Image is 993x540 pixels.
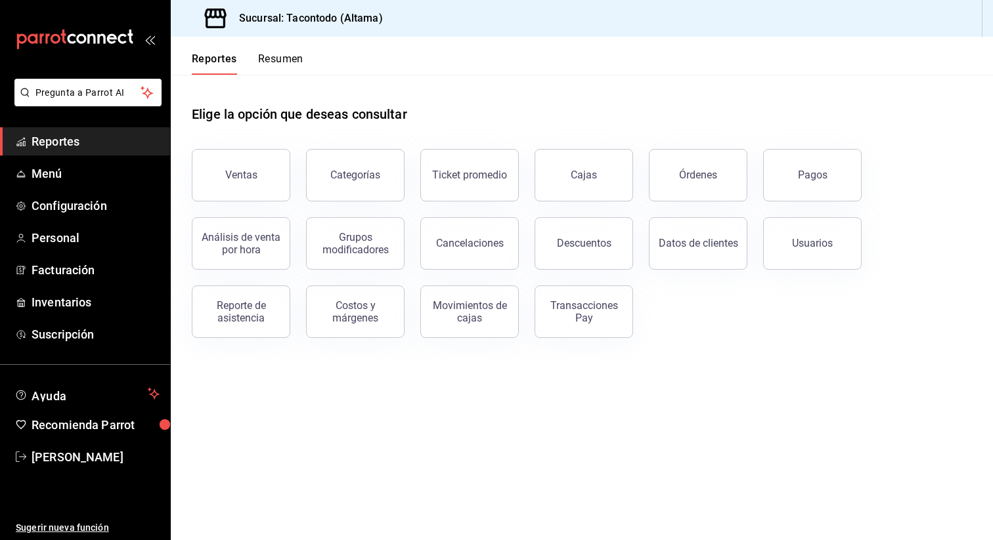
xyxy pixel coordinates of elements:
[200,231,282,256] div: Análisis de venta por hora
[32,261,160,279] span: Facturación
[436,237,504,249] div: Cancelaciones
[225,169,257,181] div: Ventas
[258,52,303,75] button: Resumen
[192,52,303,75] div: navigation tabs
[649,217,747,270] button: Datos de clientes
[432,169,507,181] div: Ticket promedio
[659,237,738,249] div: Datos de clientes
[315,299,396,324] div: Costos y márgenes
[32,293,160,311] span: Inventarios
[571,169,597,181] div: Cajas
[543,299,625,324] div: Transacciones Pay
[798,169,827,181] div: Pagos
[35,86,141,100] span: Pregunta a Parrot AI
[192,285,290,338] button: Reporte de asistencia
[535,149,633,201] button: Cajas
[679,169,717,181] div: Órdenes
[557,237,611,249] div: Descuentos
[192,104,407,124] h1: Elige la opción que deseas consultar
[420,217,519,270] button: Cancelaciones
[192,217,290,270] button: Análisis de venta por hora
[420,285,519,338] button: Movimientos de cajas
[649,149,747,201] button: Órdenes
[9,95,162,109] a: Pregunta a Parrot AI
[306,285,405,338] button: Costos y márgenes
[535,285,633,338] button: Transacciones Pay
[535,217,633,270] button: Descuentos
[16,521,160,535] span: Sugerir nueva función
[32,133,160,150] span: Reportes
[14,79,162,106] button: Pregunta a Parrot AI
[200,299,282,324] div: Reporte de asistencia
[32,325,160,343] span: Suscripción
[763,149,862,201] button: Pagos
[429,299,510,324] div: Movimientos de cajas
[144,34,155,45] button: open_drawer_menu
[32,197,160,215] span: Configuración
[32,416,160,434] span: Recomienda Parrot
[315,231,396,256] div: Grupos modificadores
[229,10,383,26] h3: Sucursal: Tacontodo (Altama)
[192,149,290,201] button: Ventas
[32,386,143,402] span: Ayuda
[32,165,160,182] span: Menú
[330,169,380,181] div: Categorías
[306,149,405,201] button: Categorías
[763,217,862,270] button: Usuarios
[192,52,237,75] button: Reportes
[420,149,519,201] button: Ticket promedio
[792,237,833,249] div: Usuarios
[32,229,160,247] span: Personal
[306,217,405,270] button: Grupos modificadores
[32,448,160,466] span: [PERSON_NAME]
